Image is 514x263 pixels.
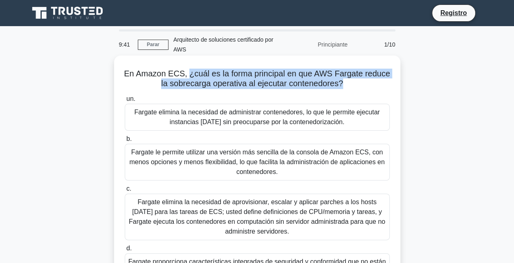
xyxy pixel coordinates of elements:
div: Fargate elimina la necesidad de aprovisionar, escalar y aplicar parches a los hosts [DATE] para l... [125,194,390,240]
span: b. [126,135,132,142]
span: c. [126,185,131,192]
div: Arquitecto de soluciones certificado por AWS [168,31,281,58]
div: Fargate le permite utilizar una versión más sencilla de la consola de Amazon ECS, con menos opcio... [125,144,390,181]
div: Principiante [281,36,352,53]
span: un. [126,95,135,102]
font: En Amazon ECS, ¿cuál es la forma principal en que AWS Fargate reduce la sobrecarga operativa al e... [124,69,390,88]
div: Fargate elimina la necesidad de administrar contenedores, lo que le permite ejecutar instancias [... [125,104,390,131]
a: Registro [435,8,472,18]
span: d. [126,245,132,252]
div: 9:41 [114,36,138,53]
a: Parar [138,40,168,50]
div: 1/10 [352,36,400,53]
